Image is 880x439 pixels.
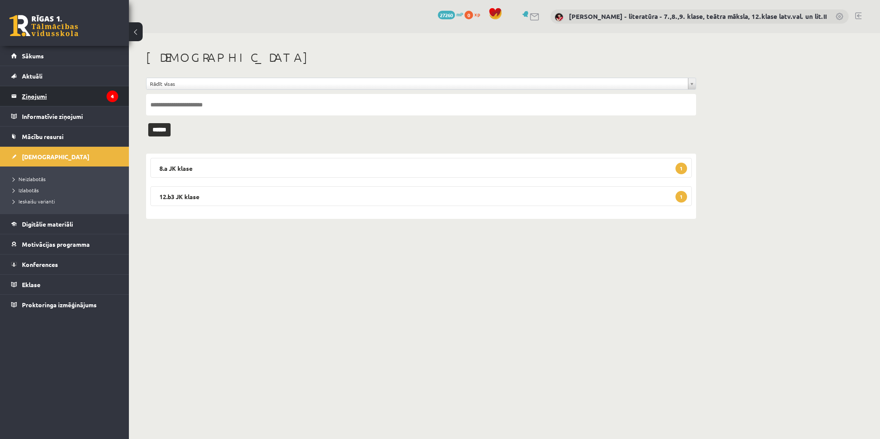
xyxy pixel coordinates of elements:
[22,260,58,268] span: Konferences
[438,11,463,18] a: 27260 mP
[150,78,684,89] span: Rādīt visas
[11,295,118,315] a: Proktoringa izmēģinājums
[11,254,118,274] a: Konferences
[11,66,118,86] a: Aktuāli
[22,220,73,228] span: Digitālie materiāli
[22,52,44,60] span: Sākums
[22,240,90,248] span: Motivācijas programma
[569,12,827,21] a: [PERSON_NAME] - literatūra - 7.,8.,9. klase, teātra māksla, 12.klase latv.val. un lit.II
[22,153,89,160] span: [DEMOGRAPHIC_DATA]
[13,198,55,205] span: Ieskaišu varianti
[22,86,118,106] legend: Ziņojumi
[456,11,463,18] span: mP
[474,11,480,18] span: xp
[464,11,484,18] a: 0 xp
[675,163,687,174] span: 1
[22,281,40,288] span: Eklase
[146,50,696,65] h1: [DEMOGRAPHIC_DATA]
[11,127,118,146] a: Mācību resursi
[675,191,687,203] span: 1
[11,46,118,66] a: Sākums
[13,175,120,183] a: Neizlabotās
[150,158,692,178] legend: 8.a JK klase
[11,106,118,126] a: Informatīvie ziņojumi
[22,106,118,126] legend: Informatīvie ziņojumi
[22,72,43,80] span: Aktuāli
[107,91,118,102] i: 4
[147,78,696,89] a: Rādīt visas
[13,197,120,205] a: Ieskaišu varianti
[11,275,118,294] a: Eklase
[11,147,118,167] a: [DEMOGRAPHIC_DATA]
[22,301,97,309] span: Proktoringa izmēģinājums
[9,15,78,36] a: Rīgas 1. Tālmācības vidusskola
[555,13,563,21] img: Sandra Saulīte - literatūra - 7.,8.,9. klase, teātra māksla, 12.klase latv.val. un lit.II
[13,186,120,194] a: Izlabotās
[11,234,118,254] a: Motivācijas programma
[13,187,39,194] span: Izlabotās
[438,11,455,19] span: 27260
[11,86,118,106] a: Ziņojumi4
[11,214,118,234] a: Digitālie materiāli
[13,176,46,182] span: Neizlabotās
[464,11,473,19] span: 0
[150,186,692,206] legend: 12.b3 JK klase
[22,133,64,140] span: Mācību resursi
